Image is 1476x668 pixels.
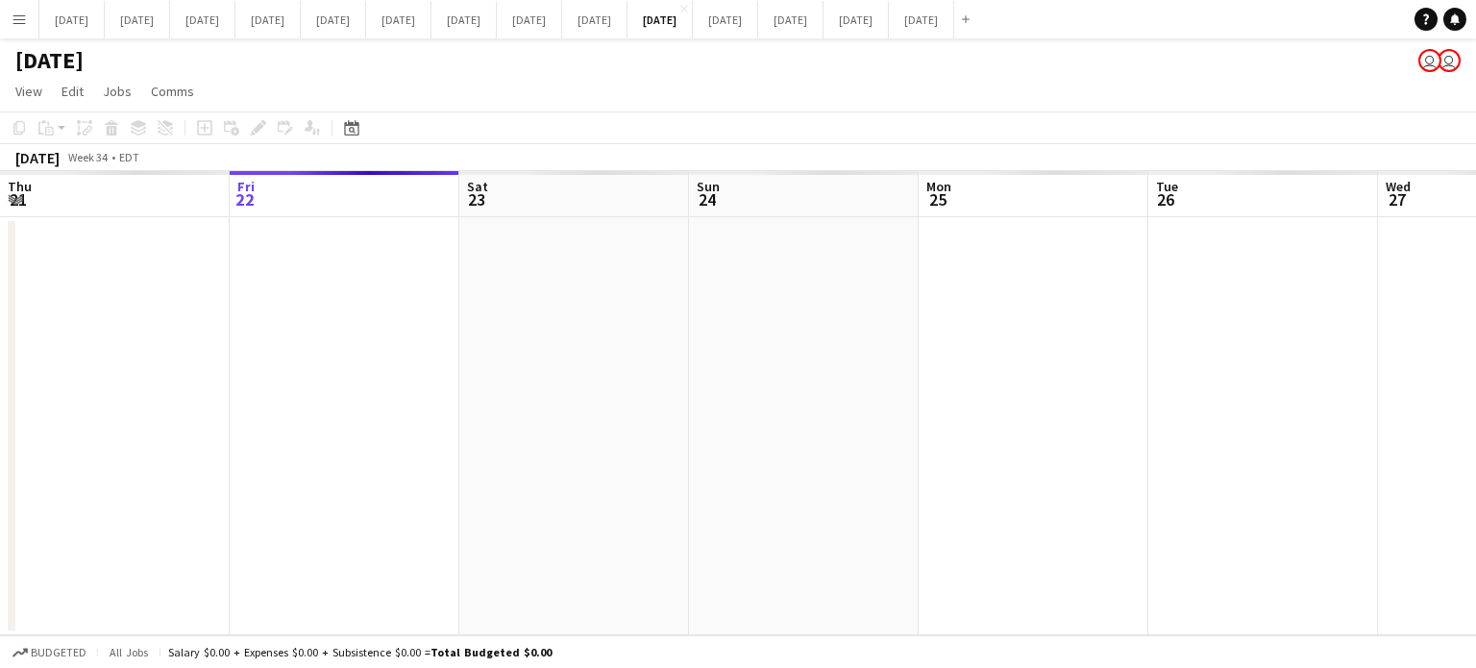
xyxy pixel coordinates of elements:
[95,79,139,104] a: Jobs
[63,150,111,164] span: Week 34
[103,83,132,100] span: Jobs
[926,178,951,195] span: Mon
[170,1,235,38] button: [DATE]
[106,645,152,659] span: All jobs
[430,645,552,659] span: Total Budgeted $0.00
[8,79,50,104] a: View
[143,79,202,104] a: Comms
[151,83,194,100] span: Comms
[39,1,105,38] button: [DATE]
[15,83,42,100] span: View
[366,1,431,38] button: [DATE]
[464,188,488,210] span: 23
[923,188,951,210] span: 25
[235,1,301,38] button: [DATE]
[889,1,954,38] button: [DATE]
[1383,188,1411,210] span: 27
[1153,188,1178,210] span: 26
[15,148,60,167] div: [DATE]
[237,178,255,195] span: Fri
[8,178,32,195] span: Thu
[1438,49,1461,72] app-user-avatar: Jolanta Rokowski
[168,645,552,659] div: Salary $0.00 + Expenses $0.00 + Subsistence $0.00 =
[5,188,32,210] span: 21
[627,1,693,38] button: [DATE]
[694,188,720,210] span: 24
[824,1,889,38] button: [DATE]
[15,46,84,75] h1: [DATE]
[234,188,255,210] span: 22
[431,1,497,38] button: [DATE]
[758,1,824,38] button: [DATE]
[119,150,139,164] div: EDT
[31,646,86,659] span: Budgeted
[1418,49,1441,72] app-user-avatar: Jolanta Rokowski
[54,79,91,104] a: Edit
[693,1,758,38] button: [DATE]
[301,1,366,38] button: [DATE]
[497,1,562,38] button: [DATE]
[697,178,720,195] span: Sun
[467,178,488,195] span: Sat
[562,1,627,38] button: [DATE]
[1386,178,1411,195] span: Wed
[61,83,84,100] span: Edit
[105,1,170,38] button: [DATE]
[1156,178,1178,195] span: Tue
[10,642,89,663] button: Budgeted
